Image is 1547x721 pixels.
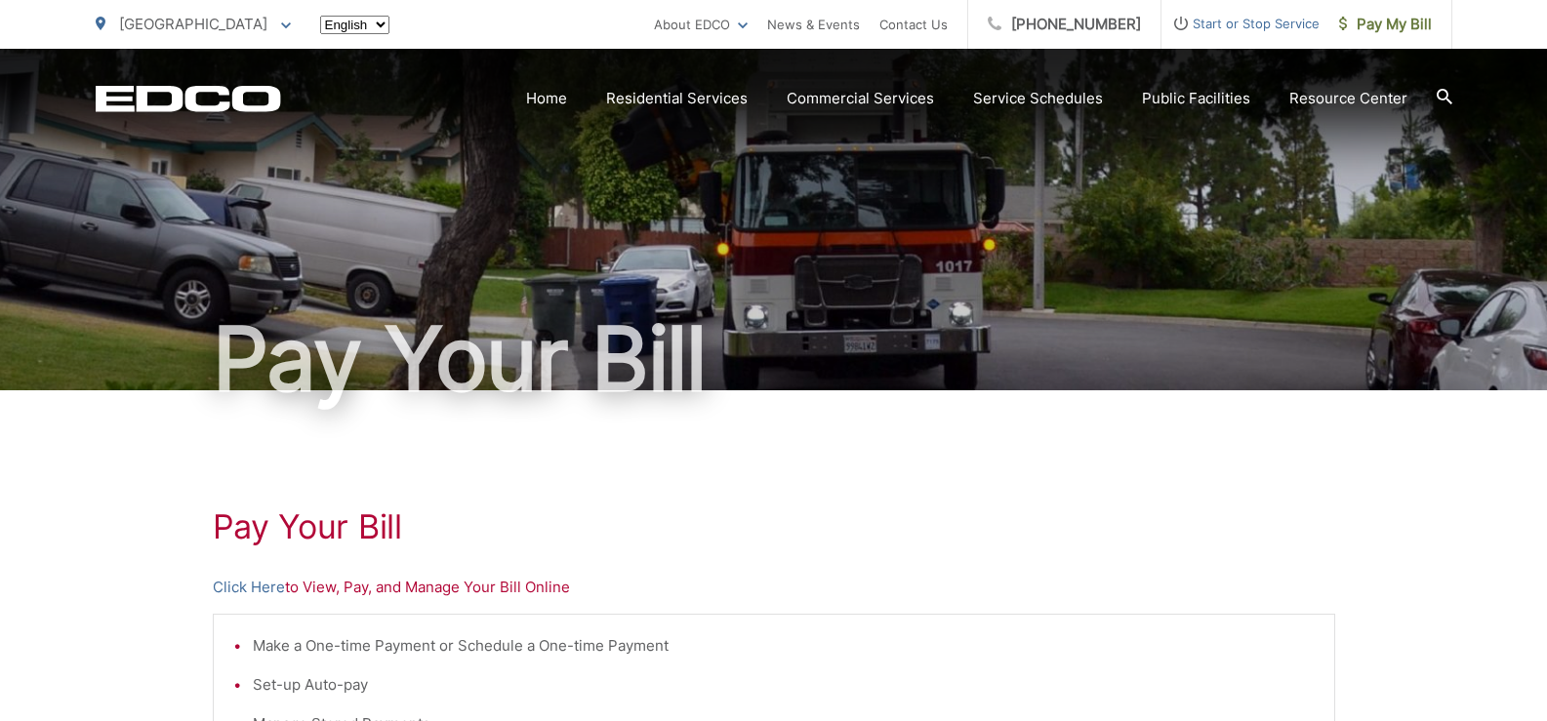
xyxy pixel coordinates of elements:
[606,87,748,110] a: Residential Services
[119,15,267,33] span: [GEOGRAPHIC_DATA]
[767,13,860,36] a: News & Events
[526,87,567,110] a: Home
[1289,87,1407,110] a: Resource Center
[1142,87,1250,110] a: Public Facilities
[1339,13,1432,36] span: Pay My Bill
[213,507,1335,546] h1: Pay Your Bill
[973,87,1103,110] a: Service Schedules
[654,13,748,36] a: About EDCO
[879,13,948,36] a: Contact Us
[253,634,1315,658] li: Make a One-time Payment or Schedule a One-time Payment
[253,673,1315,697] li: Set-up Auto-pay
[320,16,389,34] select: Select a language
[96,310,1452,408] h1: Pay Your Bill
[787,87,934,110] a: Commercial Services
[213,576,285,599] a: Click Here
[213,576,1335,599] p: to View, Pay, and Manage Your Bill Online
[96,85,281,112] a: EDCD logo. Return to the homepage.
